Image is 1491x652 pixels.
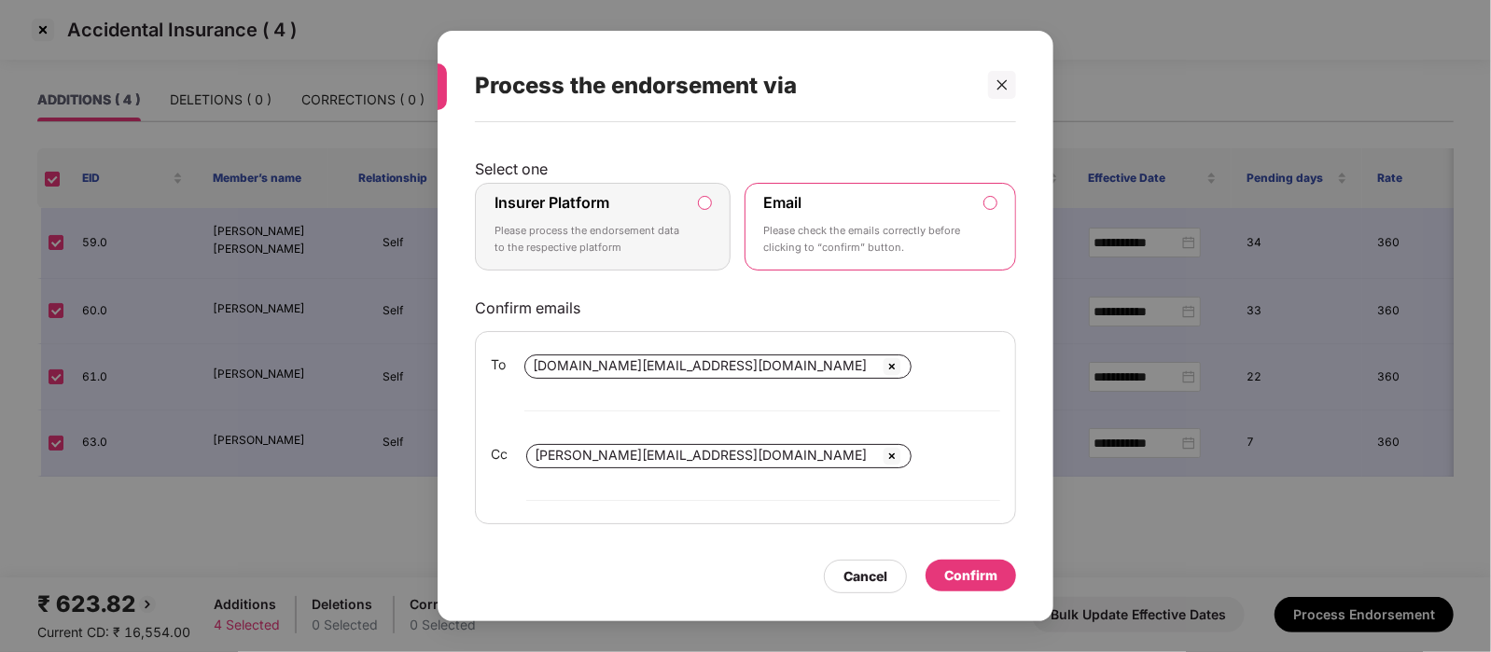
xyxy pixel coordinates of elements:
span: close [996,78,1009,91]
p: Select one [475,160,1016,178]
p: Please check the emails correctly before clicking to “confirm” button. [764,223,971,256]
label: Email [764,193,802,212]
div: Confirm [944,565,997,586]
p: Please process the endorsement data to the respective platform [495,223,685,256]
label: Insurer Platform [495,193,609,212]
img: svg+xml;base64,PHN2ZyBpZD0iQ3Jvc3MtMzJ4MzIiIHhtbG5zPSJodHRwOi8vd3d3LnczLm9yZy8yMDAwL3N2ZyIgd2lkdG... [881,445,903,467]
span: [DOMAIN_NAME][EMAIL_ADDRESS][DOMAIN_NAME] [533,357,867,373]
div: Cancel [843,566,887,587]
p: Confirm emails [475,298,1016,317]
img: svg+xml;base64,PHN2ZyBpZD0iQ3Jvc3MtMzJ4MzIiIHhtbG5zPSJodHRwOi8vd3d3LnczLm9yZy8yMDAwL3N2ZyIgd2lkdG... [881,355,903,378]
input: Insurer PlatformPlease process the endorsement data to the respective platform [699,197,711,209]
span: [PERSON_NAME][EMAIL_ADDRESS][DOMAIN_NAME] [535,447,867,463]
span: To [491,354,506,375]
span: Cc [491,444,508,465]
div: Process the endorsement via [475,49,971,122]
input: EmailPlease check the emails correctly before clicking to “confirm” button. [984,197,996,209]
